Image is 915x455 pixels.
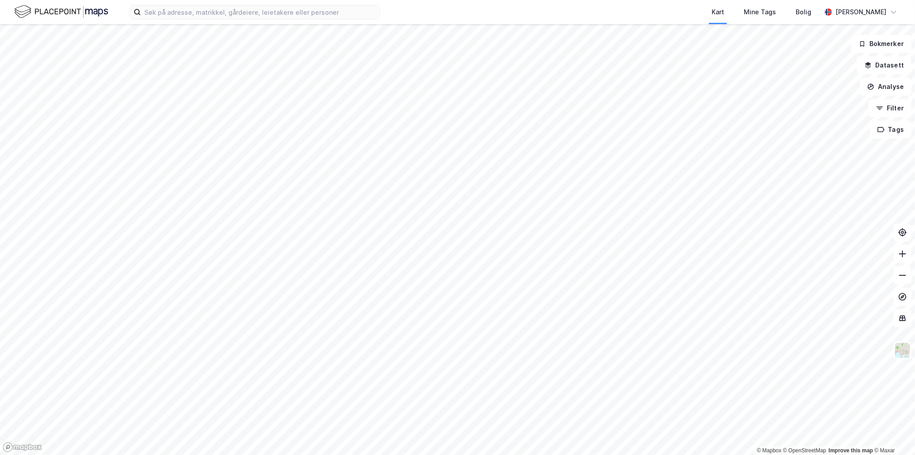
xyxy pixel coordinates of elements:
div: Mine Tags [744,7,776,17]
img: Z [894,342,911,359]
input: Søk på adresse, matrikkel, gårdeiere, leietakere eller personer [141,5,379,19]
button: Datasett [857,56,911,74]
a: Mapbox homepage [3,442,42,452]
a: Mapbox [757,447,781,454]
button: Tags [870,121,911,139]
div: [PERSON_NAME] [835,7,886,17]
img: logo.f888ab2527a4732fd821a326f86c7f29.svg [14,4,108,20]
a: Improve this map [829,447,873,454]
button: Bokmerker [851,35,911,53]
div: Bolig [796,7,811,17]
div: Kart [712,7,724,17]
button: Analyse [860,78,911,96]
button: Filter [869,99,911,117]
iframe: Chat Widget [870,412,915,455]
a: OpenStreetMap [783,447,826,454]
